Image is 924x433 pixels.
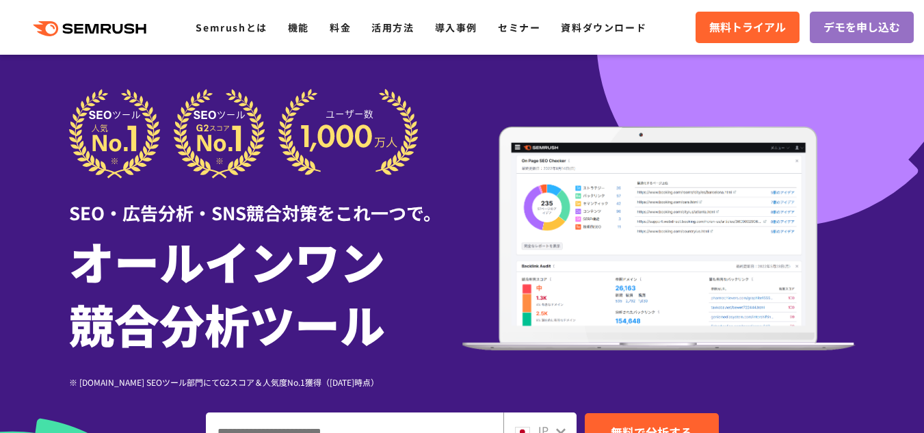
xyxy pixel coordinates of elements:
[196,21,267,34] a: Semrushとは
[69,179,462,226] div: SEO・広告分析・SNS競合対策をこれ一つで。
[823,18,900,36] span: デモを申し込む
[561,21,646,34] a: 資料ダウンロード
[330,21,351,34] a: 料金
[709,18,786,36] span: 無料トライアル
[288,21,309,34] a: 機能
[69,376,462,389] div: ※ [DOMAIN_NAME] SEOツール部門にてG2スコア＆人気度No.1獲得（[DATE]時点）
[435,21,477,34] a: 導入事例
[371,21,414,34] a: 活用方法
[69,229,462,355] h1: オールインワン 競合分析ツール
[498,21,540,34] a: セミナー
[696,12,800,43] a: 無料トライアル
[810,12,914,43] a: デモを申し込む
